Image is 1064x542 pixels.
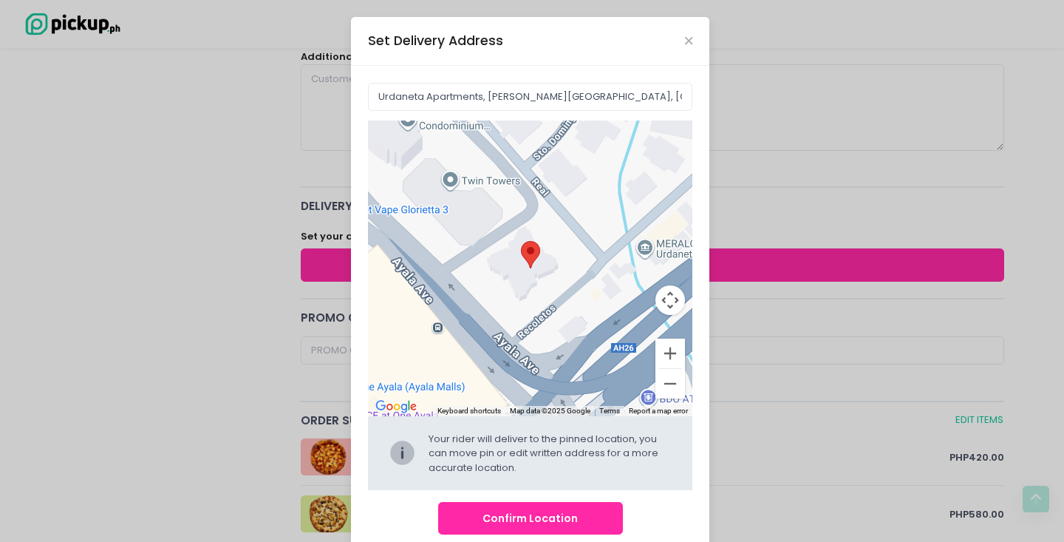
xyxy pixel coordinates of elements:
[372,397,420,416] img: Google
[429,432,672,475] div: Your rider will deliver to the pinned location, you can move pin or edit written address for a mo...
[629,407,688,415] a: Report a map error
[685,37,692,44] button: Close
[510,407,590,415] span: Map data ©2025 Google
[599,407,620,415] a: Terms (opens in new tab)
[372,397,420,416] a: Open this area in Google Maps (opens a new window)
[368,31,503,50] div: Set Delivery Address
[655,369,685,399] button: Zoom out
[437,406,501,416] button: Keyboard shortcuts
[438,502,623,535] button: Confirm Location
[655,285,685,315] button: Map camera controls
[368,83,693,111] input: Delivery Address
[655,339,685,368] button: Zoom in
